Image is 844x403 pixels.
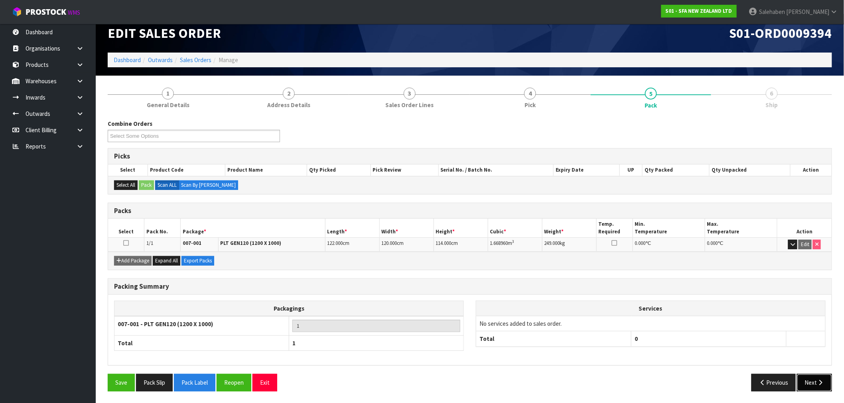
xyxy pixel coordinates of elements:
th: Serial No. / Batch No. [438,164,554,176]
span: 1.668960 [490,240,508,246]
th: Weight [542,219,596,237]
td: No services added to sales order. [476,316,825,331]
a: Outwards [148,56,173,64]
h3: Packs [114,207,826,215]
td: ℃ [633,238,705,252]
th: Total [476,331,631,346]
label: Combine Orders [108,119,152,128]
span: [PERSON_NAME] [786,8,829,16]
a: Dashboard [114,56,141,64]
button: Exit [252,374,277,391]
td: cm [379,238,434,252]
span: Edit Sales Order [108,25,221,41]
span: 114.000 [436,240,452,246]
label: Scan By [PERSON_NAME] [179,180,238,190]
td: kg [542,238,596,252]
th: Package [180,219,325,237]
span: Ship [765,101,778,109]
span: 0 [635,335,638,342]
th: Product Code [148,164,225,176]
button: Next [797,374,832,391]
strong: S01 - SFA NEW ZEALAND LTD [666,8,732,14]
span: 0.000 [635,240,646,246]
span: 1 [162,88,174,100]
button: Add Package [114,256,152,266]
button: Pack Slip [136,374,173,391]
sup: 3 [513,239,515,244]
th: Max. Temperature [705,219,777,237]
th: Expiry Date [554,164,620,176]
a: S01 - SFA NEW ZEALAND LTD [661,5,737,18]
span: Manage [219,56,238,64]
th: UP [620,164,643,176]
td: m [488,238,542,252]
span: 3 [404,88,416,100]
th: Product Name [225,164,307,176]
td: cm [325,238,379,252]
td: cm [434,238,488,252]
label: Scan ALL [155,180,179,190]
button: Expand All [153,256,180,266]
span: 0.000 [707,240,718,246]
th: Packagings [114,301,464,316]
span: 5 [645,88,657,100]
th: Select [108,219,144,237]
button: Pack Label [174,374,215,391]
span: Sales Order Lines [385,101,434,109]
th: Width [379,219,434,237]
button: Select All [114,180,138,190]
span: 6 [766,88,778,100]
th: Services [476,301,825,316]
img: cube-alt.png [12,7,22,17]
span: 120.000 [382,240,397,246]
th: Cubic [488,219,542,237]
th: Qty Packed [643,164,710,176]
span: Address Details [267,101,310,109]
th: Pack No. [144,219,181,237]
th: Select [108,164,148,176]
strong: PLT GEN120 (1200 X 1000) [221,240,282,246]
th: Min. Temperature [633,219,705,237]
th: Pick Review [371,164,438,176]
strong: 007-001 - PLT GEN120 (1200 X 1000) [118,320,213,328]
button: Reopen [217,374,251,391]
button: Export Packs [181,256,214,266]
button: Save [108,374,135,391]
small: WMS [68,9,80,16]
span: 4 [524,88,536,100]
th: Total [114,335,289,350]
span: Pack [645,101,657,110]
th: Temp. Required [596,219,633,237]
span: Pick [525,101,536,109]
th: Height [434,219,488,237]
span: S01-ORD0009394 [730,25,832,41]
button: Previous [751,374,796,391]
span: ProStock [26,7,66,17]
span: Expand All [155,257,178,264]
span: 1/1 [146,240,153,246]
span: Pack [108,113,832,397]
h3: Packing Summary [114,283,826,290]
th: Qty Unpacked [710,164,791,176]
th: Action [791,164,832,176]
th: Length [325,219,379,237]
strong: 007-001 [183,240,201,246]
th: Action [777,219,832,237]
a: Sales Orders [180,56,211,64]
span: 249.000 [544,240,560,246]
button: Pack [139,180,154,190]
td: ℃ [705,238,777,252]
span: 1 [292,339,296,347]
span: 122.000 [327,240,343,246]
span: 2 [283,88,295,100]
span: Salehaben [759,8,785,16]
button: Edit [799,240,812,249]
span: General Details [147,101,189,109]
th: Qty Picked [307,164,371,176]
h3: Picks [114,153,826,160]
